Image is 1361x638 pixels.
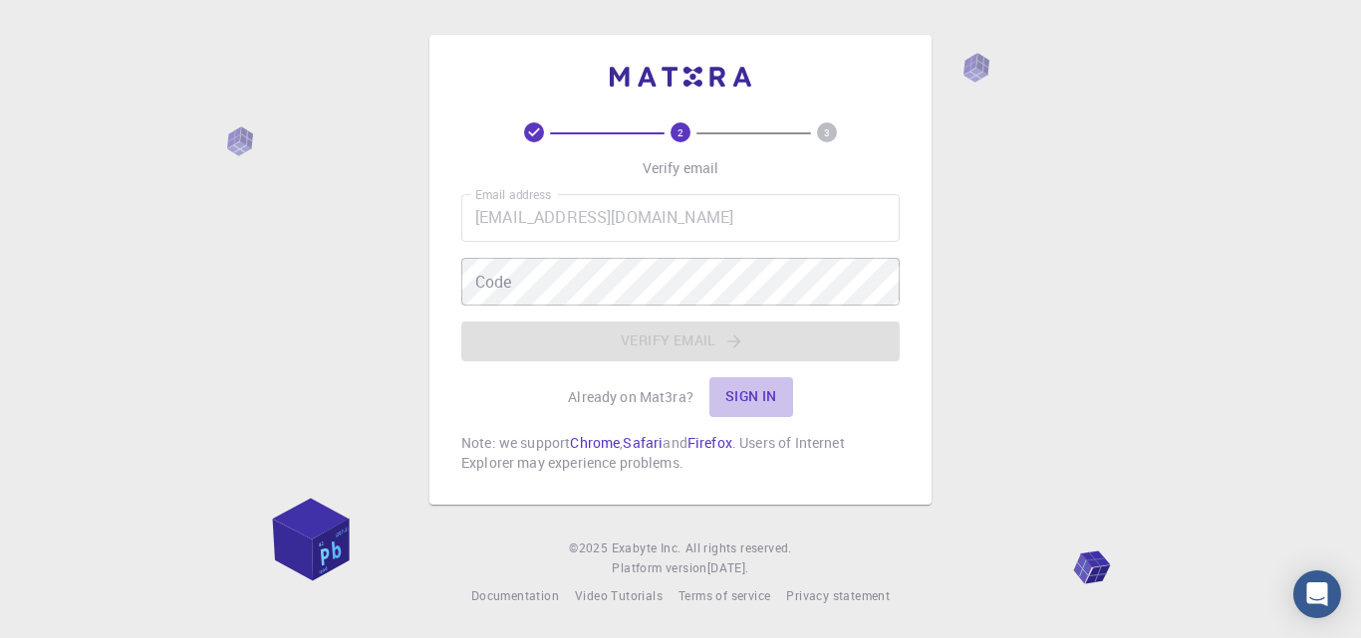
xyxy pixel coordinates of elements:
a: Privacy statement [786,586,890,606]
div: Open Intercom Messenger [1293,570,1341,618]
text: 3 [824,125,830,139]
a: Safari [623,433,663,452]
span: Exabyte Inc. [612,539,681,555]
span: Privacy statement [786,587,890,603]
p: Already on Mat3ra? [568,387,693,407]
a: Firefox [687,433,732,452]
span: Platform version [612,558,706,578]
span: [DATE] . [707,559,749,575]
a: Video Tutorials [575,586,663,606]
span: Video Tutorials [575,587,663,603]
a: Terms of service [679,586,770,606]
p: Verify email [643,158,719,178]
a: Exabyte Inc. [612,538,681,558]
a: [DATE]. [707,558,749,578]
span: Terms of service [679,587,770,603]
span: Documentation [471,587,559,603]
a: Chrome [570,433,620,452]
span: All rights reserved. [685,538,792,558]
button: Sign in [709,377,793,417]
a: Documentation [471,586,559,606]
span: © 2025 [569,538,611,558]
p: Note: we support , and . Users of Internet Explorer may experience problems. [461,433,900,473]
label: Email address [475,186,551,203]
text: 2 [678,125,683,139]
